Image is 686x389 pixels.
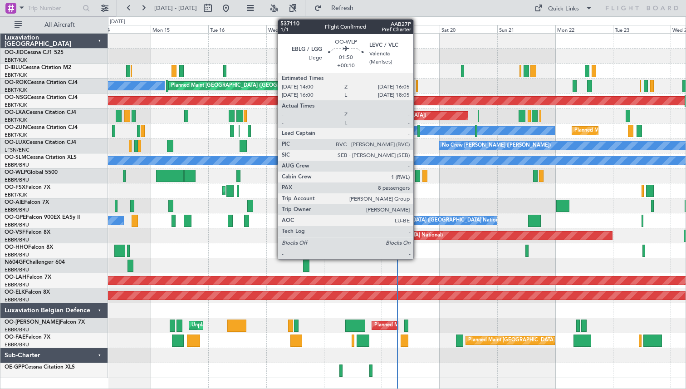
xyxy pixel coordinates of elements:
[5,80,78,85] a: OO-ROKCessna Citation CJ4
[171,79,314,93] div: Planned Maint [GEOGRAPHIC_DATA] ([GEOGRAPHIC_DATA])
[5,320,60,325] span: OO-[PERSON_NAME]
[574,124,680,138] div: Planned Maint Kortrijk-[GEOGRAPHIC_DATA]
[225,184,324,197] div: AOG Maint Kortrijk-[GEOGRAPHIC_DATA]
[613,25,671,33] div: Tue 23
[323,5,362,11] span: Refresh
[5,140,76,145] a: OO-LUXCessna Citation CJ4
[530,1,597,15] button: Quick Links
[5,320,85,325] a: OO-[PERSON_NAME]Falcon 7X
[310,1,364,15] button: Refresh
[266,25,324,33] div: Wed 17
[5,110,26,115] span: OO-LXA
[5,207,29,213] a: EBBR/BRU
[5,125,27,130] span: OO-ZUN
[440,25,497,33] div: Sat 20
[5,147,29,153] a: LFSN/ENC
[374,319,539,332] div: Planned Maint [GEOGRAPHIC_DATA] ([GEOGRAPHIC_DATA] National)
[93,25,151,33] div: Sun 14
[151,25,208,33] div: Mon 15
[283,109,426,123] div: Planned Maint [GEOGRAPHIC_DATA] ([GEOGRAPHIC_DATA])
[5,185,50,190] a: OO-FSXFalcon 7X
[5,50,24,55] span: OO-JID
[5,335,25,340] span: OO-FAE
[5,80,27,85] span: OO-ROK
[5,192,27,198] a: EBKT/KJK
[5,140,26,145] span: OO-LUX
[5,87,27,94] a: EBKT/KJK
[5,185,25,190] span: OO-FSX
[5,341,29,348] a: EBBR/BRU
[5,102,27,108] a: EBKT/KJK
[5,260,26,265] span: N604GF
[5,260,65,265] a: N604GFChallenger 604
[5,245,53,250] a: OO-HHOFalcon 8X
[5,335,50,340] a: OO-FAEFalcon 7X
[5,170,27,175] span: OO-WLP
[5,281,29,288] a: EBBR/BRU
[5,275,26,280] span: OO-LAH
[5,215,26,220] span: OO-GPE
[5,200,49,205] a: OO-AIEFalcon 7X
[24,22,96,28] span: All Aircraft
[5,290,50,295] a: OO-ELKFalcon 8X
[5,251,29,258] a: EBBR/BRU
[5,162,29,168] a: EBBR/BRU
[5,364,75,370] a: OE-GPPCessna Citation XLS
[208,25,266,33] div: Tue 16
[358,124,373,138] div: Owner
[5,275,51,280] a: OO-LAHFalcon 7X
[5,110,76,115] a: OO-LXACessna Citation CJ4
[442,139,551,153] div: No Crew [PERSON_NAME] ([PERSON_NAME])
[5,296,29,303] a: EBBR/BRU
[5,170,58,175] a: OO-WLPGlobal 5500
[5,65,22,70] span: D-IBLU
[5,177,29,183] a: EBBR/BRU
[5,65,71,70] a: D-IBLUCessna Citation M2
[5,230,25,235] span: OO-VSF
[154,4,197,12] span: [DATE] - [DATE]
[5,200,24,205] span: OO-AIE
[28,1,80,15] input: Trip Number
[5,290,25,295] span: OO-ELK
[497,25,555,33] div: Sun 21
[5,236,29,243] a: EBBR/BRU
[5,117,27,123] a: EBKT/KJK
[352,214,504,227] div: No Crew [GEOGRAPHIC_DATA] ([GEOGRAPHIC_DATA] National)
[5,50,64,55] a: OO-JIDCessna CJ1 525
[5,215,80,220] a: OO-GPEFalcon 900EX EASy II
[555,25,613,33] div: Mon 22
[5,222,29,228] a: EBBR/BRU
[5,230,50,235] a: OO-VSFFalcon 8X
[5,155,77,160] a: OO-SLMCessna Citation XLS
[5,95,27,100] span: OO-NSG
[285,229,443,242] div: AOG Maint [GEOGRAPHIC_DATA] ([GEOGRAPHIC_DATA] National)
[5,364,24,370] span: OE-GPP
[324,25,382,33] div: Thu 18
[191,319,362,332] div: Unplanned Maint [GEOGRAPHIC_DATA] ([GEOGRAPHIC_DATA] National)
[5,125,78,130] a: OO-ZUNCessna Citation CJ4
[5,245,28,250] span: OO-HHO
[110,18,125,26] div: [DATE]
[382,25,439,33] div: Fri 19
[341,169,388,182] div: Planned Maint Liege
[548,5,579,14] div: Quick Links
[5,132,27,138] a: EBKT/KJK
[10,18,98,32] button: All Aircraft
[5,155,26,160] span: OO-SLM
[468,334,632,347] div: Planned Maint [GEOGRAPHIC_DATA] ([GEOGRAPHIC_DATA] National)
[5,326,29,333] a: EBBR/BRU
[5,266,29,273] a: EBBR/BRU
[5,95,78,100] a: OO-NSGCessna Citation CJ4
[5,72,27,79] a: EBKT/KJK
[5,57,27,64] a: EBKT/KJK
[342,124,489,138] div: Unplanned Maint [GEOGRAPHIC_DATA]-[GEOGRAPHIC_DATA]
